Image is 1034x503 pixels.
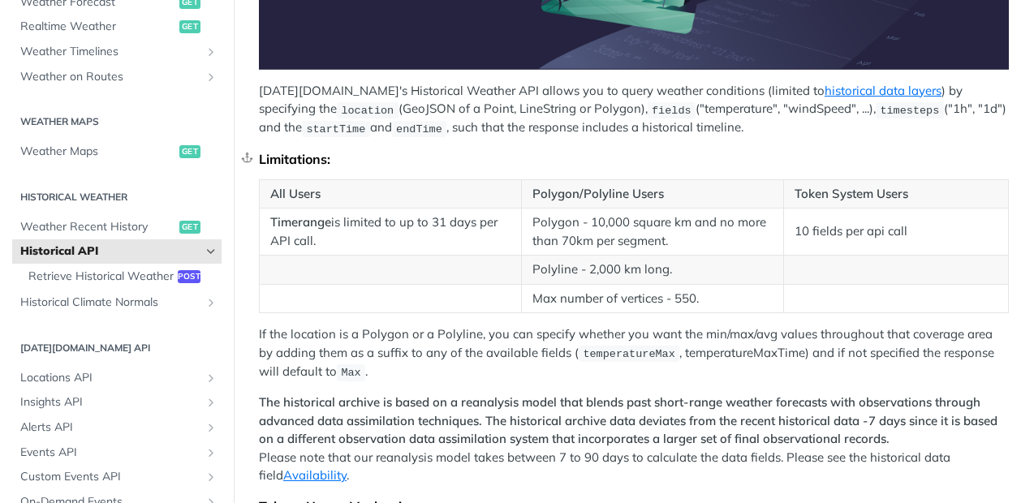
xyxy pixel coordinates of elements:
[784,209,1009,256] td: 10 fields per api call
[283,467,347,483] a: Availability
[20,294,200,311] span: Historical Climate Normals
[20,264,222,289] a: Retrieve Historical Weatherpost
[20,219,175,235] span: Weather Recent History
[12,239,222,264] a: Historical APIHide subpages for Historical API
[880,104,939,116] span: timesteps
[259,151,1009,167] div: Limitations:
[260,209,522,256] td: is limited to up to 31 days per API call.
[20,69,200,85] span: Weather on Routes
[12,215,222,239] a: Weather Recent Historyget
[20,445,200,461] span: Events API
[205,446,218,459] button: Show subpages for Events API
[12,341,222,355] h2: [DATE][DOMAIN_NAME] API
[20,419,200,436] span: Alerts API
[20,243,200,260] span: Historical API
[270,214,331,230] strong: Timerange
[205,372,218,385] button: Show subpages for Locations API
[583,348,674,360] span: temperatureMax
[522,284,784,313] td: Max number of vertices - 550.
[12,390,222,415] a: Insights APIShow subpages for Insights API
[20,19,175,35] span: Realtime Weather
[259,394,997,446] strong: The historical archive is based on a reanalysis model that blends past short-range weather foreca...
[179,145,200,158] span: get
[179,221,200,234] span: get
[12,140,222,164] a: Weather Mapsget
[205,71,218,84] button: Show subpages for Weather on Routes
[205,45,218,58] button: Show subpages for Weather Timelines
[306,123,365,135] span: startTime
[178,270,200,283] span: post
[522,256,784,285] td: Polyline - 2,000 km long.
[20,394,200,411] span: Insights API
[12,441,222,465] a: Events APIShow subpages for Events API
[396,123,442,135] span: endTime
[20,469,200,485] span: Custom Events API
[205,471,218,484] button: Show subpages for Custom Events API
[20,370,200,386] span: Locations API
[522,179,784,209] th: Polygon/Polyline Users
[341,367,360,379] span: Max
[20,144,175,160] span: Weather Maps
[825,83,941,98] a: historical data layers
[205,396,218,409] button: Show subpages for Insights API
[12,65,222,89] a: Weather on RoutesShow subpages for Weather on Routes
[28,269,174,285] span: Retrieve Historical Weather
[179,20,200,33] span: get
[12,290,222,315] a: Historical Climate NormalsShow subpages for Historical Climate Normals
[12,415,222,440] a: Alerts APIShow subpages for Alerts API
[241,144,255,174] a: Skip link to Limitations:
[341,104,394,116] span: location
[12,465,222,489] a: Custom Events APIShow subpages for Custom Events API
[205,245,218,258] button: Hide subpages for Historical API
[260,179,522,209] th: All Users
[522,209,784,256] td: Polygon - 10,000 square km and no more than 70km per segment.
[784,179,1009,209] th: Token System Users
[20,44,200,60] span: Weather Timelines
[652,104,691,116] span: fields
[259,82,1009,138] p: [DATE][DOMAIN_NAME]'s Historical Weather API allows you to query weather conditions (limited to )...
[205,421,218,434] button: Show subpages for Alerts API
[259,393,1009,485] p: Please note that our reanalysis model takes between 7 to 90 days to calculate the data fields. Pl...
[12,366,222,390] a: Locations APIShow subpages for Locations API
[205,296,218,309] button: Show subpages for Historical Climate Normals
[259,325,1009,381] p: If the location is a Polygon or a Polyline, you can specify whether you want the min/max/avg valu...
[12,40,222,64] a: Weather TimelinesShow subpages for Weather Timelines
[12,15,222,39] a: Realtime Weatherget
[12,114,222,129] h2: Weather Maps
[12,190,222,204] h2: Historical Weather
